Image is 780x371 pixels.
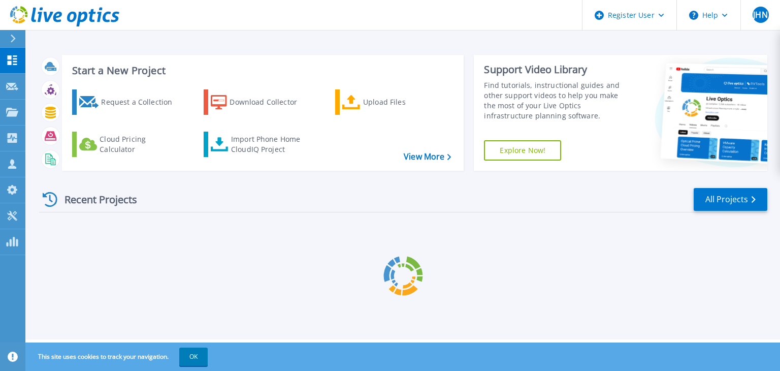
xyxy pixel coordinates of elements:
[100,134,181,154] div: Cloud Pricing Calculator
[204,89,317,115] a: Download Collector
[484,140,561,161] a: Explore Now!
[694,188,767,211] a: All Projects
[230,92,311,112] div: Download Collector
[335,89,448,115] a: Upload Files
[404,152,451,162] a: View More
[72,65,451,76] h3: Start a New Project
[72,89,185,115] a: Request a Collection
[28,348,208,366] span: This site uses cookies to track your navigation.
[179,348,208,366] button: OK
[484,63,631,76] div: Support Video Library
[363,92,444,112] div: Upload Files
[101,92,182,112] div: Request a Collection
[484,80,631,121] div: Find tutorials, instructional guides and other support videos to help you make the most of your L...
[72,132,185,157] a: Cloud Pricing Calculator
[39,187,151,212] div: Recent Projects
[753,11,767,19] span: JHN
[231,134,310,154] div: Import Phone Home CloudIQ Project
